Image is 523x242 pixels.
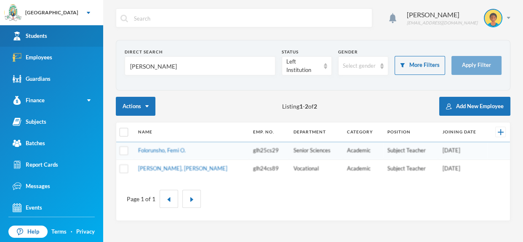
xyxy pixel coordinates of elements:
[138,165,227,172] a: [PERSON_NAME], [PERSON_NAME]
[5,5,21,21] img: logo
[498,129,504,135] img: +
[125,49,275,55] div: Direct Search
[289,122,342,142] th: Department
[120,15,128,22] img: search
[25,9,78,16] div: [GEOGRAPHIC_DATA]
[395,56,445,75] button: More Filters
[76,228,95,236] a: Privacy
[286,58,320,74] div: Left Institution
[342,142,383,160] td: Academic
[13,117,46,126] div: Subjects
[451,56,502,75] button: Apply Filter
[13,53,52,62] div: Employees
[249,142,289,160] td: glh25cs29
[289,142,342,160] td: Senior Sciences
[13,74,51,83] div: Guardians
[407,10,478,20] div: [PERSON_NAME]
[129,57,271,76] input: Name, Emp. No, Phone number, Email Address
[127,194,155,203] div: Page 1 of 1
[305,103,308,110] b: 2
[134,122,249,142] th: Name
[71,228,72,236] div: ·
[282,102,317,111] span: Listing - of
[13,182,50,191] div: Messages
[299,103,303,110] b: 1
[383,160,438,177] td: Subject Teacher
[438,160,488,177] td: [DATE]
[249,160,289,177] td: glh24cs89
[407,20,478,26] div: [EMAIL_ADDRESS][DOMAIN_NAME]
[438,122,488,142] th: Joining Date
[439,97,510,116] button: Add New Employee
[133,9,368,28] input: Search
[289,160,342,177] td: Vocational
[8,226,48,238] a: Help
[485,10,502,27] img: STUDENT
[342,160,383,177] td: Academic
[13,32,47,40] div: Students
[13,139,45,148] div: Batches
[13,160,58,169] div: Report Cards
[249,122,289,142] th: Emp. No.
[138,147,186,154] a: Folorunsho, Femi O.
[342,122,383,142] th: Category
[282,49,332,55] div: Status
[314,103,317,110] b: 2
[13,96,45,105] div: Finance
[438,142,488,160] td: [DATE]
[51,228,67,236] a: Terms
[116,97,155,116] button: Actions
[338,49,388,55] div: Gender
[343,62,376,70] div: Select gender
[383,142,438,160] td: Subject Teacher
[383,122,438,142] th: Position
[13,203,42,212] div: Events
